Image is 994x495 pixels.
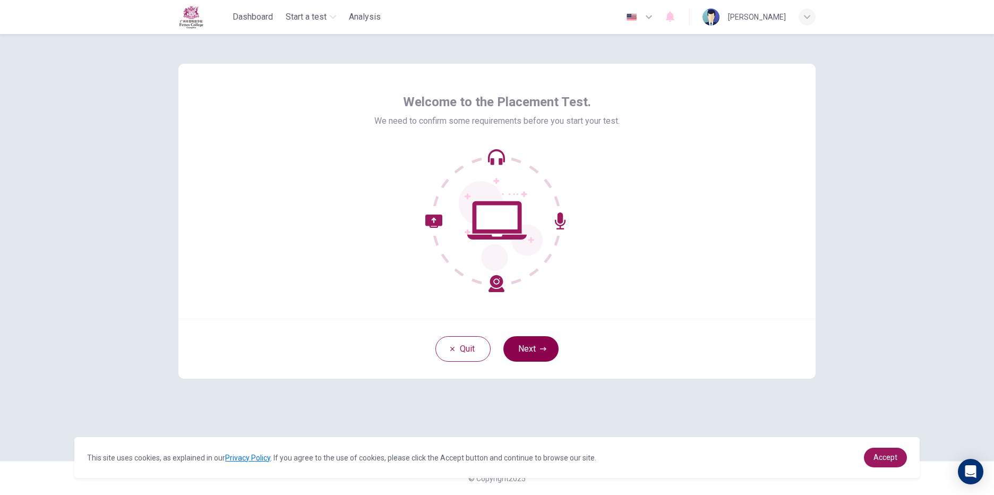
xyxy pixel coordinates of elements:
button: Analysis [345,7,385,27]
a: Privacy Policy [225,454,270,462]
button: Start a test [281,7,340,27]
button: Next [503,336,559,362]
img: en [625,13,638,21]
span: This site uses cookies, as explained in our . If you agree to the use of cookies, please click th... [87,454,596,462]
a: Fettes logo [178,5,228,29]
div: [PERSON_NAME] [728,11,786,23]
div: Open Intercom Messenger [958,459,983,484]
img: Profile picture [702,8,719,25]
a: dismiss cookie message [864,448,907,467]
span: Accept [873,453,897,462]
span: Dashboard [233,11,273,23]
span: Welcome to the Placement Test. [403,93,591,110]
button: Dashboard [228,7,277,27]
span: Start a test [286,11,327,23]
button: Quit [435,336,491,362]
span: Analysis [349,11,381,23]
img: Fettes logo [178,5,204,29]
span: We need to confirm some requirements before you start your test. [374,115,620,127]
span: © Copyright 2025 [468,474,526,483]
div: cookieconsent [74,437,919,478]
